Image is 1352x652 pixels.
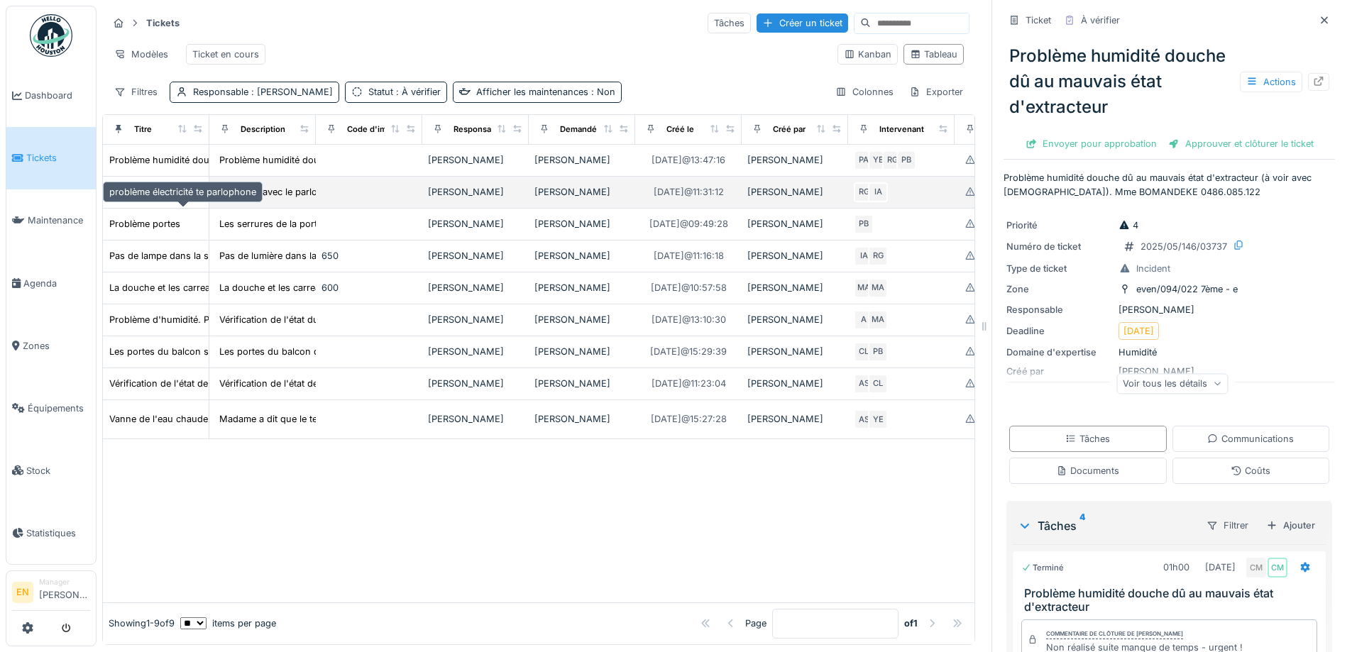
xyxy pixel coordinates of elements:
[904,617,918,630] strong: of 1
[747,345,842,358] div: [PERSON_NAME]
[868,278,888,298] div: MA
[39,577,90,607] li: [PERSON_NAME]
[1018,517,1194,534] div: Tâches
[428,313,523,326] div: [PERSON_NAME]
[109,617,175,630] div: Showing 1 - 9 of 9
[773,123,806,136] div: Créé par
[1004,38,1335,126] div: Problème humidité douche dû au mauvais état d'extracteur
[1136,282,1238,296] div: even/094/022 7ème - e
[1026,13,1051,27] div: Ticket
[1231,464,1270,477] div: Coûts
[109,217,180,231] div: Problème portes
[868,310,888,330] div: MA
[708,13,751,33] div: Tâches
[109,377,321,390] div: Vérification de l'état de l'évier robinet et l'armoire
[12,582,33,603] li: EN
[6,502,96,564] a: Statistiques
[428,412,523,426] div: [PERSON_NAME]
[26,526,90,540] span: Statistiques
[1240,72,1302,92] div: Actions
[854,310,874,330] div: A
[1006,303,1113,316] div: Responsable
[108,82,164,102] div: Filtres
[1021,562,1064,574] div: Terminé
[1006,324,1113,338] div: Deadline
[1136,262,1170,275] div: Incident
[1205,560,1236,574] div: [DATE]
[854,182,874,202] div: RG
[896,150,916,170] div: PB
[747,313,842,326] div: [PERSON_NAME]
[6,127,96,189] a: Tickets
[1123,324,1154,338] div: [DATE]
[654,249,724,263] div: [DATE] @ 11:16:18
[219,377,406,390] div: Vérification de l'état de l'évier robinet et l'...
[1006,219,1113,232] div: Priorité
[1006,303,1332,316] div: [PERSON_NAME]
[854,374,874,394] div: AS
[1020,134,1163,153] div: Envoyer pour approbation
[757,13,848,33] div: Créer un ticket
[534,281,630,294] div: [PERSON_NAME]
[1116,373,1228,394] div: Voir tous les détails
[428,185,523,199] div: [PERSON_NAME]
[882,150,902,170] div: RG
[241,123,285,136] div: Description
[109,412,241,426] div: Vanne de l'eau chaude cassée
[1200,515,1255,536] div: Filtrer
[1006,262,1113,275] div: Type de ticket
[534,249,630,263] div: [PERSON_NAME]
[1081,13,1120,27] div: À vérifier
[534,377,630,390] div: [PERSON_NAME]
[1163,560,1189,574] div: 01h00
[745,617,766,630] div: Page
[534,412,630,426] div: [PERSON_NAME]
[219,217,424,231] div: Les serrures de la porte d'entrée et de la port...
[25,89,90,102] span: Dashboard
[368,85,441,99] div: Statut
[1260,516,1321,535] div: Ajouter
[651,281,727,294] div: [DATE] @ 10:57:58
[747,249,842,263] div: [PERSON_NAME]
[109,313,288,326] div: Problème d'humidité. Plafond défectueux
[192,48,259,61] div: Ticket en cours
[219,345,436,358] div: Les portes du balcon de la cuisine ne se fermen...
[428,281,523,294] div: [PERSON_NAME]
[1004,171,1335,198] p: Problème humidité douche dû au mauvais état d'extracteur (à voir avec [DEMOGRAPHIC_DATA]). Mme BO...
[854,409,874,429] div: AS
[903,82,969,102] div: Exporter
[854,150,874,170] div: PA
[1024,587,1320,614] h3: Problème humidité douche dû au mauvais état d'extracteur
[1046,629,1183,639] div: Commentaire de clôture de [PERSON_NAME]
[180,617,276,630] div: items per page
[829,82,900,102] div: Colonnes
[39,577,90,587] div: Manager
[844,48,891,61] div: Kanban
[1163,134,1319,153] div: Approuver et clôturer le ticket
[109,249,258,263] div: Pas de lampe dans la salle de bain
[28,214,90,227] span: Maintenance
[26,464,90,477] span: Stock
[747,217,842,231] div: [PERSON_NAME]
[534,185,630,199] div: [PERSON_NAME]
[666,123,694,136] div: Créé le
[6,314,96,377] a: Zones
[588,87,615,97] span: : Non
[193,85,333,99] div: Responsable
[910,48,957,61] div: Tableau
[12,577,90,611] a: EN Manager[PERSON_NAME]
[868,150,888,170] div: YE
[1246,558,1266,578] div: CM
[747,412,842,426] div: [PERSON_NAME]
[1006,346,1113,359] div: Domaine d'expertise
[109,153,364,167] div: Problème humidité douche dû au mauvais état d'extracteur
[560,123,611,136] div: Demandé par
[1006,282,1113,296] div: Zone
[854,278,874,298] div: MA
[109,345,292,358] div: Les portes du balcon sont endommagées.
[6,189,96,252] a: Maintenance
[868,409,888,429] div: YE
[1006,346,1332,359] div: Humidité
[534,217,630,231] div: [PERSON_NAME]
[854,246,874,266] div: IA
